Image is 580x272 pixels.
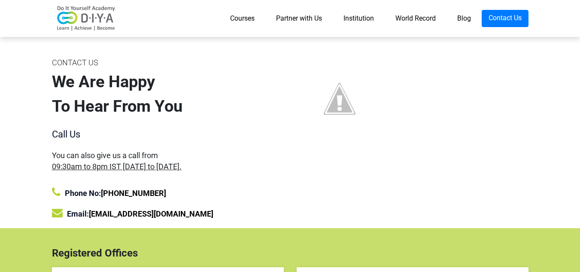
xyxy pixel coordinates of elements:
a: [EMAIL_ADDRESS][DOMAIN_NAME] [89,209,213,218]
div: Call Us [52,127,284,141]
div: You can also give us a call from [52,150,284,171]
span: 09:30am to 8pm IST [DATE] to [DATE]. [52,162,182,171]
div: We Are Happy To Hear From You [52,70,284,119]
div: CONTACT US [52,56,284,70]
a: Blog [446,10,482,27]
img: logo-v2.png [52,6,121,31]
div: Registered Offices [46,245,535,261]
a: Institution [333,10,385,27]
div: Email: [52,208,284,220]
a: World Record [385,10,446,27]
div: Phone No: [52,187,284,199]
a: [PHONE_NUMBER] [101,189,166,198]
a: Contact Us [482,10,528,27]
a: Courses [219,10,265,27]
a: Partner with Us [265,10,333,27]
img: contact%2Bus%2Bimage.jpg [297,56,383,142]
